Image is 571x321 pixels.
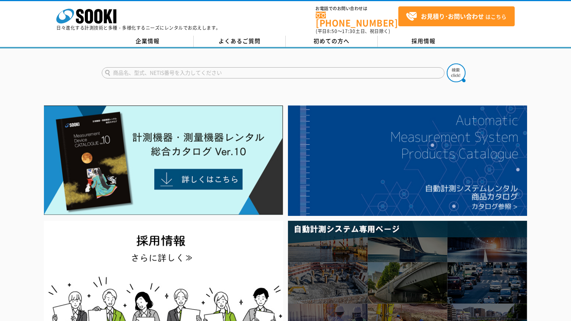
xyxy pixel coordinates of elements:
img: Catalog Ver10 [44,105,283,215]
span: 8:50 [327,28,337,35]
a: 初めての方へ [286,36,378,47]
p: 日々進化する計測技術と多種・多様化するニーズにレンタルでお応えします。 [56,26,221,30]
span: 初めての方へ [313,37,350,45]
a: [PHONE_NUMBER] [316,12,398,27]
a: よくあるご質問 [194,36,286,47]
span: はこちら [406,11,506,22]
strong: お見積り･お問い合わせ [421,12,484,21]
span: 17:30 [342,28,356,35]
img: btn_search.png [447,63,466,82]
img: 自動計測システムカタログ [288,105,527,216]
a: お見積り･お問い合わせはこちら [398,6,515,26]
span: (平日 ～ 土日、祝日除く) [316,28,390,35]
input: 商品名、型式、NETIS番号を入力してください [102,67,444,78]
a: 企業情報 [102,36,194,47]
a: 採用情報 [378,36,470,47]
span: お電話でのお問い合わせは [316,6,398,11]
